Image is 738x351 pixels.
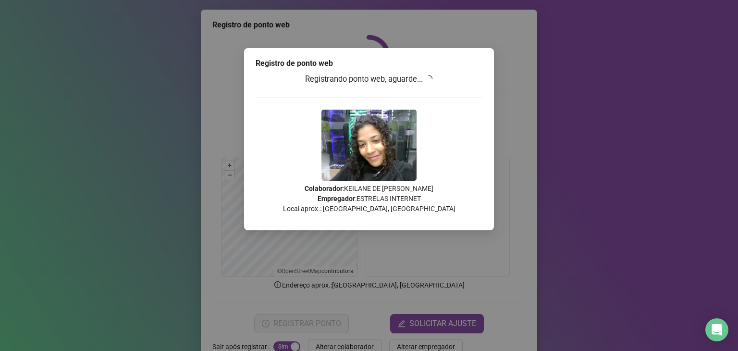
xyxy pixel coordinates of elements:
[256,58,482,69] div: Registro de ponto web
[256,73,482,86] h3: Registrando ponto web, aguarde...
[305,185,343,192] strong: Colaborador
[321,110,417,181] img: Z
[424,74,434,84] span: loading
[318,195,355,202] strong: Empregador
[705,318,728,341] div: Open Intercom Messenger
[256,184,482,214] p: : KEILANE DE [PERSON_NAME] : ESTRELAS INTERNET Local aprox.: [GEOGRAPHIC_DATA], [GEOGRAPHIC_DATA]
